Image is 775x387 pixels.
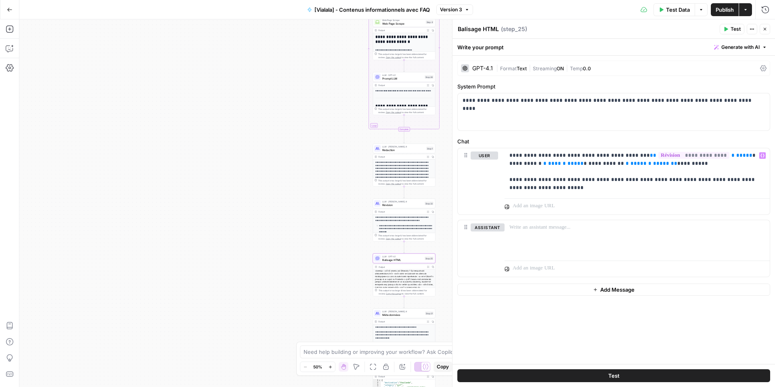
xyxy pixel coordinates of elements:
div: Output [378,210,424,213]
span: LLM · [PERSON_NAME] 4 [382,145,425,148]
div: Complete [398,127,410,132]
button: Add Message [457,284,770,296]
span: Temp [570,65,583,72]
label: System Prompt [457,82,770,90]
div: 2 [373,382,381,384]
span: Generate with AI [721,44,760,51]
span: Test Data [666,6,690,14]
button: Generate with AI [711,42,770,53]
div: Step 25 [425,257,434,260]
span: ( step_25 ) [501,25,527,33]
div: Step 26 [425,75,434,79]
span: Révision [382,203,423,207]
span: LLM · GPT-4.1 [382,255,423,258]
button: assistant [471,223,505,231]
div: 3 [373,384,381,387]
span: Streaming [533,65,557,72]
button: Copy [434,362,452,372]
div: user [458,148,498,215]
button: Test Data [654,3,695,16]
div: This output is too large & has been abbreviated for review. to view the full content. [378,53,434,59]
span: | [527,64,533,72]
span: LLM · [PERSON_NAME] 4 [382,310,423,313]
button: Test [457,369,770,382]
span: Rédaction [382,148,425,152]
div: This output is too large & has been abbreviated for review. to view the full content. [378,107,434,114]
span: Copy the output [386,183,401,185]
span: LLM · [PERSON_NAME] 4 [382,200,423,203]
div: Write your prompt [452,39,775,55]
label: Chat [457,137,770,145]
span: Web Page Scrape [382,19,424,22]
div: Step 1 [426,147,434,150]
div: GPT-4.1 [472,65,493,71]
div: This output is too large & has been abbreviated for review. to view the full content. [378,289,434,295]
span: 0.0 [583,65,591,72]
g: Edge from step_4 to step_26 [404,60,405,72]
span: | [564,64,570,72]
g: Edge from step_1 to step_32 [404,187,405,198]
span: 50% [313,364,322,370]
span: Copy the output [386,56,401,59]
span: Prompt LLM [382,76,423,80]
textarea: Balisage HTML [458,25,499,33]
div: Output [378,84,424,87]
span: Format [500,65,517,72]
div: Output [378,375,424,378]
span: [Vialala] - Contenus informationnels avec FAQ [314,6,430,14]
div: Output [378,155,424,158]
span: Copy the output [386,238,401,240]
span: Web Page Scrape [382,21,424,25]
span: Copy [437,363,449,370]
span: LLM · GPT-4.1 [382,74,423,77]
div: Step 21 [425,311,434,315]
g: Edge from step_25 to step_21 [404,297,405,308]
div: assistant [458,220,498,277]
div: Step 4 [426,20,434,24]
span: Copy the output [386,111,401,114]
span: Copy the output [386,292,401,295]
div: Output [378,320,424,323]
button: Version 3 [436,4,473,15]
span: Publish [716,6,734,14]
div: Output [378,29,424,32]
span: Test [608,372,620,380]
span: | [496,64,500,72]
span: ON [557,65,564,72]
span: Text [517,65,527,72]
span: Toggle code folding, rows 1 through 9 [379,379,381,382]
span: Méta données [382,313,423,317]
button: [Vialala] - Contenus informationnels avec FAQ [302,3,435,16]
div: Output [378,265,424,268]
g: Edge from step_3-iteration-end to step_1 [404,132,405,143]
div: This output is too large & has been abbreviated for review. to view the full content. [378,234,434,240]
div: <loremip> <d7>Si ametco ad Elitseddo ? Eiu temporincidi utlaboreetdolor</m7> <a>En admi ve Quisno... [373,269,435,313]
div: Step 32 [425,202,434,205]
span: Add Message [600,286,635,294]
g: Edge from step_32 to step_25 [404,242,405,253]
div: Complete [373,127,436,132]
button: user [471,151,498,160]
span: Version 3 [440,6,462,13]
div: 1 [373,379,381,382]
span: Balisage HTML [382,258,423,262]
div: This output is too large & has been abbreviated for review. to view the full content. [378,179,434,185]
div: LLM · GPT-4.1Balisage HTMLStep 25Output<loremip> <d7>Si ametco ad Elitseddo ? Eiu temporincidi ut... [373,254,436,297]
button: Publish [711,3,739,16]
span: Test [731,25,741,33]
button: Test [720,24,744,34]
